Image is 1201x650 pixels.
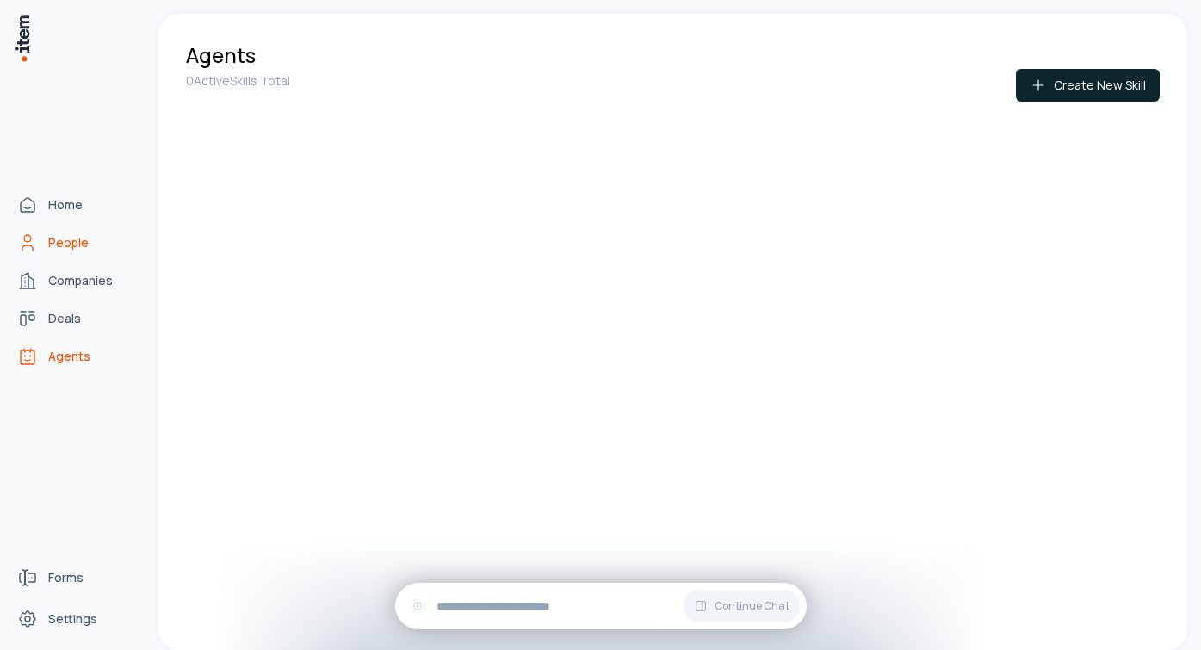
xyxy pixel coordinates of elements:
[48,272,113,289] span: Companies
[48,234,89,251] span: People
[10,226,141,260] a: People
[10,602,141,636] a: Settings
[186,72,290,90] p: 0 Active Skills Total
[10,301,141,336] a: Deals
[395,583,807,629] div: Continue Chat
[186,41,256,69] h1: Agents
[10,188,141,222] a: Home
[48,310,81,327] span: Deals
[10,560,141,595] a: Forms
[48,348,90,365] span: Agents
[1016,69,1160,102] button: Create New Skill
[684,590,800,622] button: Continue Chat
[48,196,83,214] span: Home
[10,339,141,374] a: Agents
[48,610,97,628] span: Settings
[715,599,789,613] span: Continue Chat
[48,569,84,586] span: Forms
[14,14,31,63] img: Item Brain Logo
[10,263,141,298] a: Companies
